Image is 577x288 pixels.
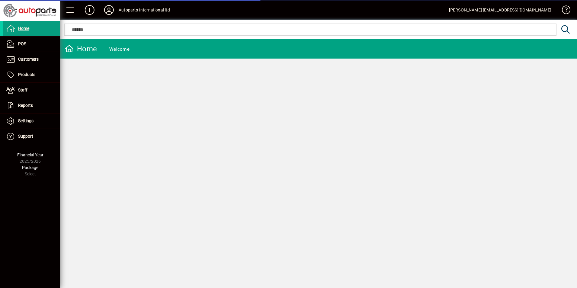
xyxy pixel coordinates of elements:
span: Financial Year [17,152,43,157]
span: Staff [18,88,27,92]
span: Support [18,134,33,139]
a: Products [3,67,60,82]
button: Add [80,5,99,15]
span: POS [18,41,26,46]
div: Home [65,44,97,54]
span: Package [22,165,38,170]
a: Staff [3,83,60,98]
a: Support [3,129,60,144]
a: Knowledge Base [557,1,569,21]
div: [PERSON_NAME] [EMAIL_ADDRESS][DOMAIN_NAME] [449,5,551,15]
span: Products [18,72,35,77]
span: Settings [18,118,33,123]
a: POS [3,37,60,52]
a: Settings [3,114,60,129]
span: Reports [18,103,33,108]
div: Welcome [109,44,129,54]
span: Customers [18,57,39,62]
button: Profile [99,5,119,15]
a: Customers [3,52,60,67]
div: Autoparts International ltd [119,5,170,15]
a: Reports [3,98,60,113]
span: Home [18,26,29,31]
